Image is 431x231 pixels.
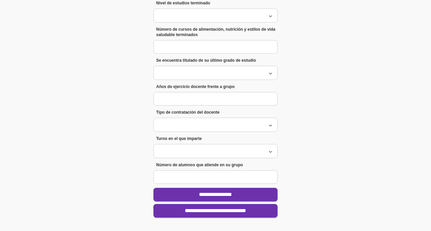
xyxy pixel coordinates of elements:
[153,8,278,23] div: Dropdown select
[153,58,278,63] label: Se encuentra titulado de su último grado de estudio
[153,0,278,6] label: Nivel de estudios terminado
[153,84,278,89] label: Años de ejercicio docente frente a grupo
[153,66,278,80] div: Dropdown select
[153,144,278,158] div: Dropdown select
[153,118,278,132] div: Dropdown select
[153,136,278,141] label: Turno en el que imparte
[153,162,278,168] label: Número de alumnos que atiende en su grupo
[153,110,278,115] label: Tipo de contratación del docente
[153,27,278,37] label: Número de cursos de alimentación, nutrición y estilos de vida saludable terminados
